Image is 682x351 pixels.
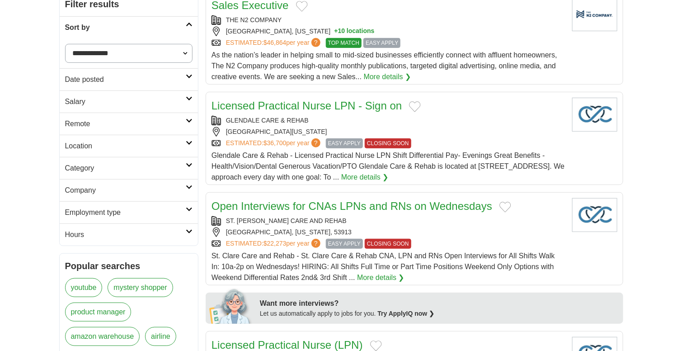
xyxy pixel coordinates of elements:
[209,288,253,324] img: apply-iq-scientist.png
[263,240,287,247] span: $22,273
[212,51,557,81] span: As the nation’s leader in helping small to mid-sized businesses efficiently connect with affluent...
[212,15,565,25] div: THE N2 COMPANY
[572,198,617,232] img: Company logo
[263,39,287,46] span: $46,864
[326,138,363,148] span: EASY APPLY
[65,303,132,322] a: product manager
[334,27,338,36] span: +
[226,38,322,48] a: ESTIMATED:$46,864per year?
[60,223,198,246] a: Hours
[65,22,186,33] h2: Sort by
[212,127,565,137] div: [GEOGRAPHIC_DATA][US_STATE]
[212,252,555,281] span: St. Clare Care and Rehab - St. Clare Care & Rehab CNA, LPN and RNs Open Interviews for All Shifts...
[60,16,198,38] a: Sort by
[357,272,404,283] a: More details ❯
[65,96,186,107] h2: Salary
[145,327,176,346] a: airline
[499,202,511,213] button: Add to favorite jobs
[212,228,565,237] div: [GEOGRAPHIC_DATA], [US_STATE], 53913
[260,309,618,318] div: Let us automatically apply to jobs for you.
[296,1,308,12] button: Add to favorite jobs
[226,138,322,148] a: ESTIMATED:$36,700per year?
[326,38,362,48] span: TOP MATCH
[311,138,320,147] span: ?
[65,163,186,174] h2: Category
[60,201,198,223] a: Employment type
[260,298,618,309] div: Want more interviews?
[60,68,198,90] a: Date posted
[572,98,617,132] img: Company logo
[226,239,322,249] a: ESTIMATED:$22,273per year?
[65,259,193,273] h2: Popular searches
[341,172,389,183] a: More details ❯
[212,116,565,125] div: GLENDALE CARE & REHAB
[212,100,402,112] a: Licensed Practical Nurse LPN - Sign on
[311,239,320,248] span: ?
[65,74,186,85] h2: Date posted
[60,90,198,113] a: Salary
[65,327,140,346] a: amazon warehouse
[212,152,564,181] span: Glendale Care & Rehab - Licensed Practical Nurse LPN Shift Differential Pay- Evenings Great Benef...
[60,179,198,201] a: Company
[311,38,320,47] span: ?
[378,310,435,317] a: Try ApplyIQ now ❯
[326,239,363,249] span: EASY APPLY
[65,119,186,129] h2: Remote
[212,200,492,212] a: Open Interviews for CNAs LPNs and RNs on Wednesdays
[263,139,287,147] span: $36,700
[364,71,411,82] a: More details ❯
[212,216,565,226] div: ST. [PERSON_NAME] CARE AND REHAB
[65,278,103,297] a: youtube
[212,27,565,36] div: [GEOGRAPHIC_DATA], [US_STATE]
[108,278,173,297] a: mystery shopper
[65,229,186,240] h2: Hours
[365,138,411,148] span: CLOSING SOON
[65,185,186,196] h2: Company
[65,207,186,218] h2: Employment type
[212,339,363,351] a: Licensed Practical Nurse (LPN)
[60,135,198,157] a: Location
[60,113,198,135] a: Remote
[65,141,186,152] h2: Location
[334,27,374,36] button: +10 locations
[363,38,400,48] span: EASY APPLY
[60,157,198,179] a: Category
[365,239,411,249] span: CLOSING SOON
[409,101,421,112] button: Add to favorite jobs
